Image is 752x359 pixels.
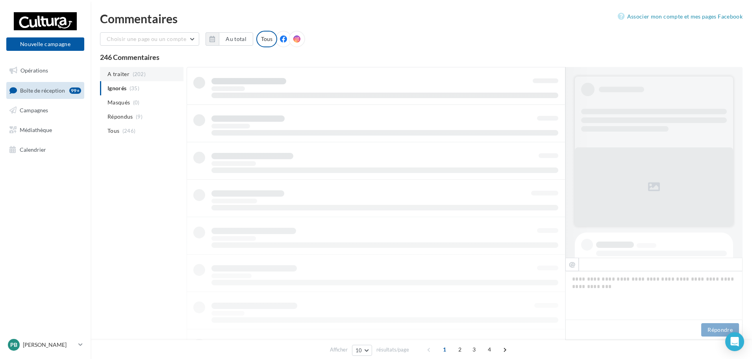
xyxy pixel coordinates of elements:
span: résultats/page [376,346,409,353]
button: Au total [206,32,253,46]
a: PB [PERSON_NAME] [6,337,84,352]
span: Tous [107,127,119,135]
span: Médiathèque [20,126,52,133]
span: Boîte de réception [20,87,65,93]
span: (202) [133,71,146,77]
p: [PERSON_NAME] [23,341,75,349]
button: 10 [352,345,372,356]
button: Au total [219,32,253,46]
div: 99+ [69,87,81,94]
span: 4 [483,343,496,356]
div: 246 Commentaires [100,54,743,61]
span: Masqués [107,99,130,106]
span: 10 [356,347,362,353]
span: Afficher [330,346,348,353]
span: (246) [122,128,136,134]
a: Calendrier [5,141,86,158]
a: Associer mon compte et mes pages Facebook [618,12,743,21]
div: Tous [256,31,277,47]
span: Campagnes [20,107,48,113]
a: Boîte de réception99+ [5,82,86,99]
span: Calendrier [20,146,46,153]
a: Campagnes [5,102,86,119]
div: Commentaires [100,13,743,24]
span: 2 [454,343,466,356]
button: Nouvelle campagne [6,37,84,51]
a: Opérations [5,62,86,79]
span: Répondus [107,113,133,121]
button: Choisir une page ou un compte [100,32,199,46]
span: 1 [438,343,451,356]
button: Répondre [701,323,739,337]
div: Open Intercom Messenger [725,332,744,351]
span: (9) [136,113,143,120]
a: Médiathèque [5,122,86,138]
span: Opérations [20,67,48,74]
span: 3 [468,343,480,356]
span: Choisir une page ou un compte [107,35,186,42]
span: PB [10,341,17,349]
span: A traiter [107,70,130,78]
span: (0) [133,99,140,106]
